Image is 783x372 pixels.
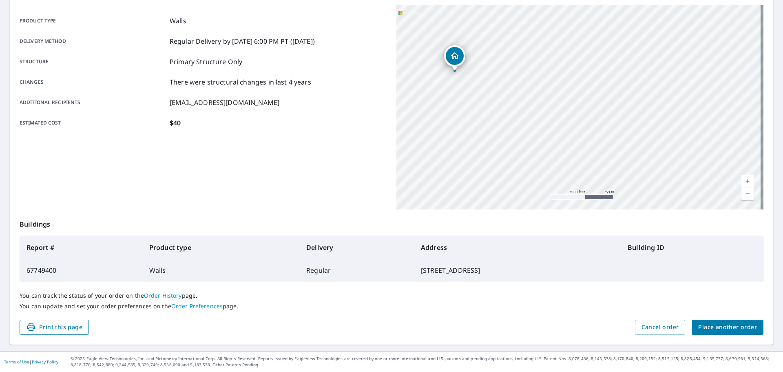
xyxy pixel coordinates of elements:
td: Walls [143,259,300,282]
button: Cancel order [635,320,686,335]
td: [STREET_ADDRESS] [414,259,621,282]
p: You can track the status of your order on the page. [20,292,763,299]
span: Cancel order [641,322,679,332]
th: Product type [143,236,300,259]
p: Product type [20,16,166,26]
p: Walls [170,16,186,26]
p: Structure [20,57,166,67]
p: $40 [170,118,181,128]
span: Place another order [698,322,757,332]
p: Estimated cost [20,118,166,128]
p: Delivery method [20,36,166,46]
button: Place another order [692,320,763,335]
td: 67749400 [20,259,143,282]
p: Additional recipients [20,98,166,107]
p: There were structural changes in last 4 years [170,77,311,87]
a: Order Preferences [171,302,223,310]
th: Building ID [621,236,763,259]
span: Print this page [26,322,82,332]
a: Current Level 15, Zoom In [741,175,754,187]
th: Delivery [300,236,414,259]
p: Primary Structure Only [170,57,242,67]
a: Order History [144,292,182,299]
th: Report # [20,236,143,259]
a: Terms of Use [4,359,29,365]
p: | [4,359,58,364]
p: [EMAIL_ADDRESS][DOMAIN_NAME] [170,98,279,107]
th: Address [414,236,621,259]
p: Buildings [20,209,763,236]
div: Dropped pin, building 1, Residential property, 263 E 2nd St Mansfield, OH 44902 [444,45,465,71]
button: Print this page [20,320,89,335]
p: © 2025 Eagle View Technologies, Inc. and Pictometry International Corp. All Rights Reserved. Repo... [71,356,779,368]
a: Privacy Policy [32,359,58,365]
p: Regular Delivery by [DATE] 6:00 PM PT ([DATE]) [170,36,315,46]
p: Changes [20,77,166,87]
td: Regular [300,259,414,282]
a: Current Level 15, Zoom Out [741,187,754,200]
p: You can update and set your order preferences on the page. [20,303,763,310]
